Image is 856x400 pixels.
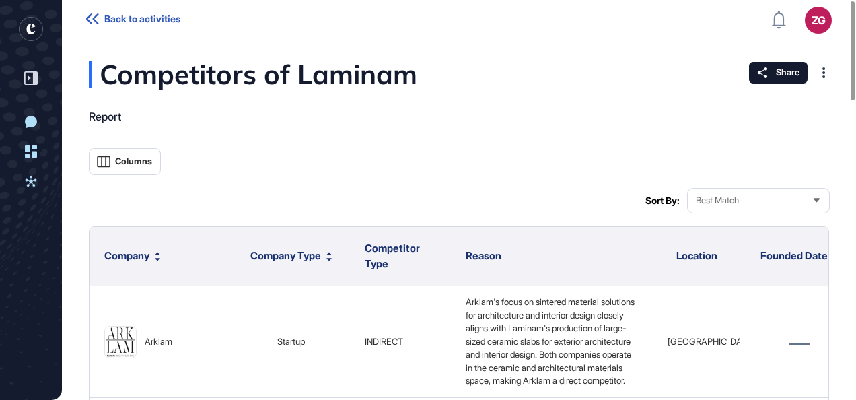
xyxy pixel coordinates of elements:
span: Location [676,249,717,262]
div: entrapeer-logo [19,17,43,41]
button: Columns [89,148,161,175]
span: Sort By: [645,195,680,206]
div: Report [89,110,121,123]
span: Company Type [250,248,321,264]
div: Competitors of Laminam [89,61,552,88]
span: Company [104,248,149,264]
div: Arklam [145,335,172,349]
button: Founded Date [760,248,839,264]
button: Company Type [250,248,332,264]
span: startup [277,336,305,347]
a: Back to activities [86,13,180,26]
img: Arklam-logo [105,327,136,358]
span: Back to activities [104,13,180,24]
button: Company [104,248,160,264]
span: Share [776,67,799,78]
span: Columns [115,156,152,166]
span: Arklam's focus on sintered material solutions for architecture and interior design closely aligns... [466,296,637,386]
button: ZG [805,7,832,34]
span: Founded Date [760,248,828,264]
span: [GEOGRAPHIC_DATA] [668,336,755,347]
span: Reason [466,249,501,262]
span: INDIRECT [365,336,403,347]
span: Best Match [696,195,739,205]
span: Competitor Type [365,242,420,270]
